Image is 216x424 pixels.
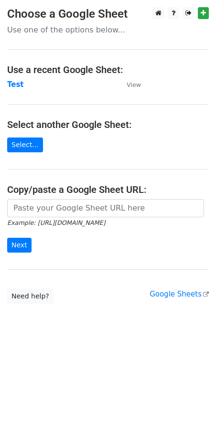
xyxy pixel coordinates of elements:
[7,289,54,304] a: Need help?
[7,238,32,253] input: Next
[7,64,209,75] h4: Use a recent Google Sheet:
[7,138,43,152] a: Select...
[150,290,209,298] a: Google Sheets
[7,80,24,89] a: Test
[7,199,204,217] input: Paste your Google Sheet URL here
[7,7,209,21] h3: Choose a Google Sheet
[117,80,141,89] a: View
[7,25,209,35] p: Use one of the options below...
[127,81,141,88] small: View
[7,219,105,226] small: Example: [URL][DOMAIN_NAME]
[7,184,209,195] h4: Copy/paste a Google Sheet URL:
[7,119,209,130] h4: Select another Google Sheet:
